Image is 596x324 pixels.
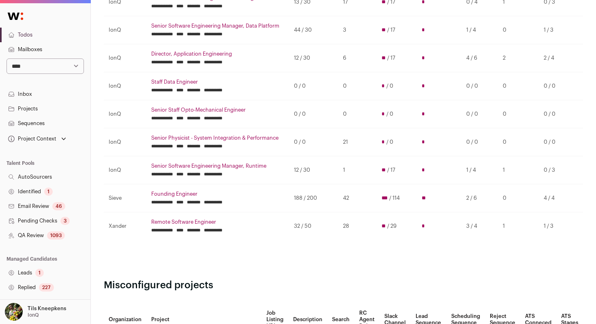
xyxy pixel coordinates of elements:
[461,100,498,128] td: 0 / 0
[498,156,539,184] td: 1
[338,72,377,100] td: 0
[6,136,56,142] div: Project Context
[52,202,65,210] div: 46
[386,139,393,145] span: / 0
[44,188,53,196] div: 1
[498,212,539,240] td: 1
[461,212,498,240] td: 3 / 4
[389,195,400,201] span: / 114
[498,44,539,72] td: 2
[289,16,338,44] td: 44 / 30
[151,191,284,197] a: Founding Engineer
[3,8,28,24] img: Wellfound
[338,156,377,184] td: 1
[104,279,583,292] h2: Misconfigured projects
[539,184,573,212] td: 4 / 4
[104,156,146,184] td: IonQ
[151,219,284,225] a: Remote Software Engineer
[387,223,397,229] span: / 29
[338,44,377,72] td: 6
[461,16,498,44] td: 1 / 4
[539,212,573,240] td: 1 / 3
[539,156,573,184] td: 0 / 3
[498,72,539,100] td: 0
[338,212,377,240] td: 28
[39,283,54,292] div: 227
[289,156,338,184] td: 12 / 30
[289,128,338,156] td: 0 / 0
[461,156,498,184] td: 1 / 4
[461,44,498,72] td: 4 / 6
[386,83,393,89] span: / 0
[539,100,573,128] td: 0 / 0
[151,23,284,29] a: Senior Software Engineering Manager, Data Platform
[104,100,146,128] td: IonQ
[498,16,539,44] td: 0
[151,163,284,169] a: Senior Software Engineering Manager, Runtime
[289,212,338,240] td: 32 / 50
[289,100,338,128] td: 0 / 0
[104,72,146,100] td: IonQ
[539,44,573,72] td: 2 / 4
[338,16,377,44] td: 3
[539,72,573,100] td: 0 / 0
[539,128,573,156] td: 0 / 0
[104,128,146,156] td: IonQ
[151,135,284,141] a: Senior Physicist - System Integration & Performance
[498,184,539,212] td: 0
[151,79,284,85] a: Staff Data Engineer
[539,16,573,44] td: 1 / 3
[289,72,338,100] td: 0 / 0
[387,167,395,173] span: / 17
[461,128,498,156] td: 0 / 0
[498,100,539,128] td: 0
[35,269,44,277] div: 1
[386,111,393,117] span: / 0
[28,305,66,312] p: Tils Kneepkens
[5,303,23,321] img: 6689865-medium_jpg
[3,303,68,321] button: Open dropdown
[151,107,284,113] a: Senior Staff Opto-Mechanical Engineer
[387,55,395,61] span: / 17
[461,184,498,212] td: 2 / 6
[104,16,146,44] td: IonQ
[498,128,539,156] td: 0
[387,27,395,33] span: / 17
[104,184,146,212] td: Sieve
[461,72,498,100] td: 0 / 0
[47,231,65,240] div: 1093
[104,44,146,72] td: IonQ
[6,133,68,145] button: Open dropdown
[338,128,377,156] td: 21
[104,212,146,240] td: Xander
[338,100,377,128] td: 0
[338,184,377,212] td: 42
[289,44,338,72] td: 12 / 30
[289,184,338,212] td: 188 / 200
[60,217,70,225] div: 3
[28,312,39,318] p: IonQ
[151,51,284,57] a: Director, Application Engineering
